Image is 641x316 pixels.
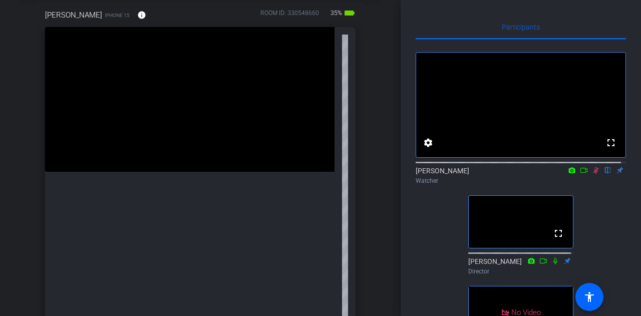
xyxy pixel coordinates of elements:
[605,137,617,149] mat-icon: fullscreen
[260,9,319,23] div: ROOM ID: 330548660
[583,291,595,303] mat-icon: accessibility
[502,24,540,31] span: Participants
[45,10,102,21] span: [PERSON_NAME]
[105,12,130,19] span: iPhone 15
[602,165,614,174] mat-icon: flip
[468,256,573,276] div: [PERSON_NAME]
[344,7,356,19] mat-icon: battery_std
[137,11,146,20] mat-icon: info
[468,267,573,276] div: Director
[416,176,626,185] div: Watcher
[422,137,434,149] mat-icon: settings
[416,166,626,185] div: [PERSON_NAME]
[329,5,344,21] span: 35%
[552,227,564,239] mat-icon: fullscreen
